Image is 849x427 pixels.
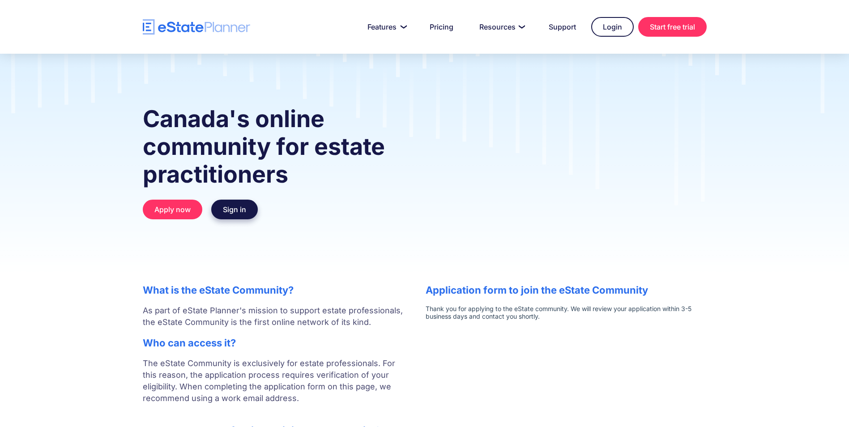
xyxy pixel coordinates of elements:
a: Login [591,17,634,37]
h2: Who can access it? [143,337,408,349]
a: Support [538,18,587,36]
p: As part of eState Planner's mission to support estate professionals, the eState Community is the ... [143,305,408,328]
a: Apply now [143,200,202,219]
a: Start free trial [638,17,707,37]
p: The eState Community is exclusively for estate professionals. For this reason, the application pr... [143,358,408,416]
a: Resources [469,18,533,36]
a: Features [357,18,414,36]
a: Pricing [419,18,464,36]
h2: Application form to join the eState Community [426,284,707,296]
iframe: Form 0 [426,305,707,320]
strong: Canada's online community for estate practitioners [143,105,385,188]
a: home [143,19,250,35]
a: Sign in [211,200,258,219]
h2: What is the eState Community? [143,284,408,296]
